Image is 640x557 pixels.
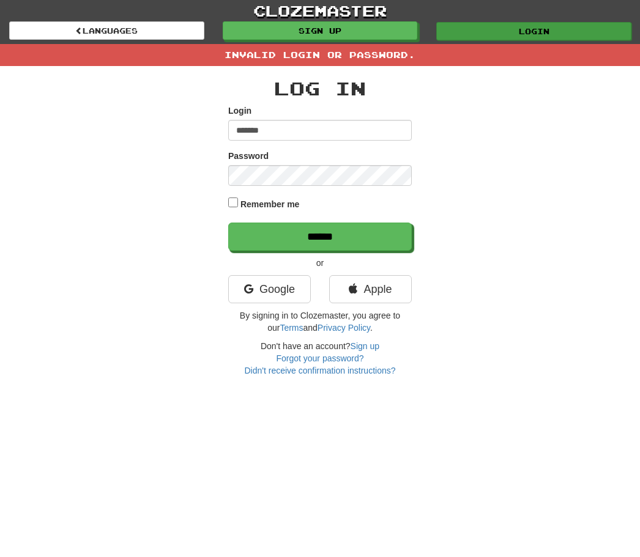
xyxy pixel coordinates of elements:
[228,150,269,162] label: Password
[240,198,300,210] label: Remember me
[351,341,379,351] a: Sign up
[228,257,412,269] p: or
[329,275,412,303] a: Apple
[228,78,412,98] h2: Log In
[228,340,412,377] div: Don't have an account?
[9,21,204,40] a: Languages
[244,366,395,375] a: Didn't receive confirmation instructions?
[228,105,251,117] label: Login
[280,323,303,333] a: Terms
[228,275,311,303] a: Google
[223,21,418,40] a: Sign up
[228,309,412,334] p: By signing in to Clozemaster, you agree to our and .
[436,22,631,40] a: Login
[276,353,363,363] a: Forgot your password?
[318,323,370,333] a: Privacy Policy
